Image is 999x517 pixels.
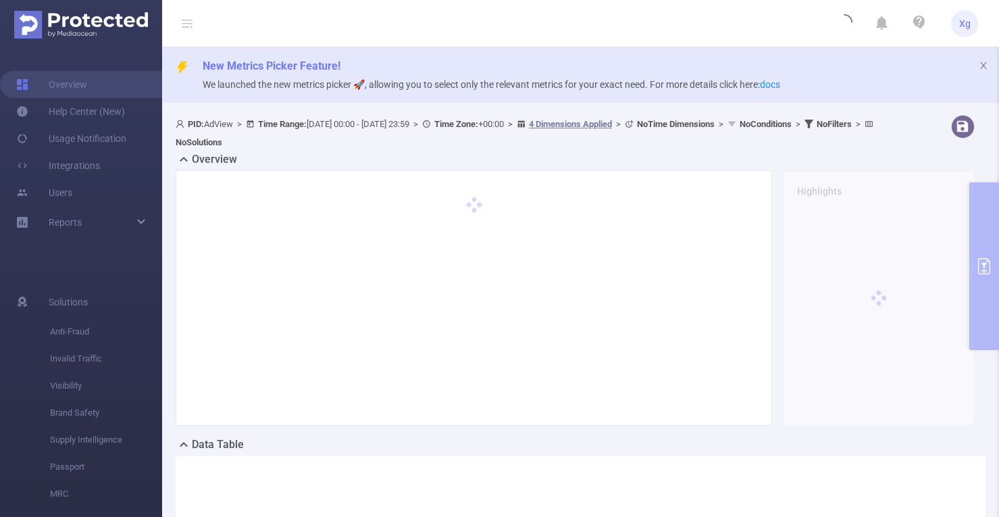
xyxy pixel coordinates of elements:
h2: Overview [192,151,237,168]
a: docs [760,79,780,90]
span: Anti-Fraud [50,318,162,345]
button: icon: close [979,58,988,73]
i: icon: user [176,120,188,128]
span: Invalid Traffic [50,345,162,372]
span: > [852,119,865,129]
b: PID: [188,119,204,129]
i: icon: loading [836,14,852,33]
span: Supply Intelligence [50,426,162,453]
b: No Conditions [740,119,792,129]
i: icon: close [979,61,988,70]
b: Time Zone: [434,119,478,129]
a: Overview [16,71,87,98]
u: 4 Dimensions Applied [529,119,612,129]
b: No Time Dimensions [637,119,715,129]
a: Usage Notification [16,125,126,152]
a: Reports [49,209,82,236]
span: Xg [959,10,971,37]
a: Help Center (New) [16,98,125,125]
span: > [233,119,246,129]
a: Users [16,179,72,206]
span: We launched the new metrics picker 🚀, allowing you to select only the relevant metrics for your e... [203,79,780,90]
h2: Data Table [192,437,244,453]
span: Passport [50,453,162,481]
img: Protected Media [14,11,148,39]
span: MRC [50,481,162,508]
a: Integrations [16,152,100,179]
span: Visibility [50,372,162,399]
span: AdView [DATE] 00:00 - [DATE] 23:59 +00:00 [176,119,877,147]
span: > [612,119,625,129]
b: Time Range: [258,119,307,129]
span: Solutions [49,289,88,316]
b: No Solutions [176,137,222,147]
b: No Filters [817,119,852,129]
span: > [409,119,422,129]
span: Reports [49,217,82,228]
span: New Metrics Picker Feature! [203,59,340,72]
span: > [504,119,517,129]
span: Brand Safety [50,399,162,426]
span: > [792,119,804,129]
span: > [715,119,727,129]
i: icon: thunderbolt [176,61,189,74]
